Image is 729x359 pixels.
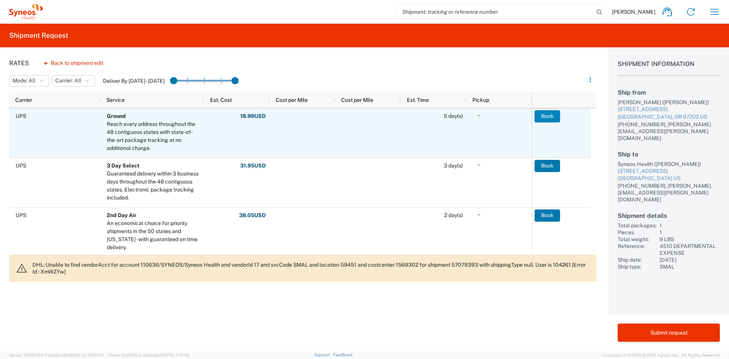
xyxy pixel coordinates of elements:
[107,163,140,169] b: 3 Day Select
[106,97,125,103] span: Service
[52,75,95,87] button: Carrier: All
[618,212,720,219] h2: Shipment details
[9,31,68,40] h2: Shipment Request
[9,353,104,357] span: Server: 2025.20.0-734e5bc92d9
[240,162,266,169] strong: 31.95 USD
[618,167,720,182] a: [STREET_ADDRESS][GEOGRAPHIC_DATA] US
[660,263,720,270] div: SMAL
[108,353,189,357] span: Client: 2025.20.0-e640dba
[535,209,560,222] button: Book
[38,56,109,70] button: Back to shipment edit
[618,99,720,106] div: [PERSON_NAME] ([PERSON_NAME])
[618,256,657,263] div: Ship date:
[444,163,463,169] span: 3 day(s)
[660,236,720,243] div: 9 LBS
[618,324,720,342] button: Submit request
[314,353,333,357] a: Support
[535,110,560,122] button: Book
[210,97,232,103] span: Est. Cost
[239,209,266,222] button: 38.05USD
[612,8,655,15] span: [PERSON_NAME]
[618,106,720,121] a: [STREET_ADDRESS][GEOGRAPHIC_DATA], OR 97202 US
[444,113,463,119] span: 5 day(s)
[9,60,29,67] h1: Rates
[107,170,201,202] div: Guaranteed delivery within 3 business days throughout the 48 contiguous states. Electronic packag...
[472,97,489,103] span: Pickup
[103,77,165,84] label: Deliver By [DATE] - [DATE]
[535,160,560,172] button: Book
[397,5,594,19] input: Shipment, tracking or reference number
[618,182,720,203] div: [PHONE_NUMBER], [PERSON_NAME][EMAIL_ADDRESS][PERSON_NAME][DOMAIN_NAME]
[16,212,26,218] span: UPS
[13,77,35,84] span: Mode: All
[333,353,353,357] a: Feedback
[618,151,720,158] h2: Ship to
[16,163,26,169] span: UPS
[276,97,308,103] span: Cost per Mile
[618,161,720,167] div: Syneos Health ([PERSON_NAME])
[240,160,266,172] button: 31.95USD
[618,113,720,121] div: [GEOGRAPHIC_DATA], OR 97202 US
[341,97,373,103] span: Cost per Mile
[161,353,189,357] span: [DATE] 17:21:12
[107,120,201,152] div: Reach every address throughout the 48 contiguous states with state-of-the-art package tracking at...
[618,175,720,182] div: [GEOGRAPHIC_DATA] US
[618,60,720,76] h1: Shipment Information
[618,236,657,243] div: Total weight:
[407,97,429,103] span: Est. Time
[16,113,26,119] span: UPS
[107,212,136,218] b: 2nd Day Air
[618,229,657,236] div: Pieces
[660,229,720,236] div: 1
[618,167,720,175] div: [STREET_ADDRESS]
[618,89,720,96] h2: Ship from
[32,261,590,275] p: DHL: Unable to find vendorAcct for account 110636/SYNEOS/Syneos Health and vendorId 17 and svcCod...
[444,212,463,218] span: 2 day(s)
[240,110,266,122] button: 18.99USD
[9,75,49,87] button: Mode: All
[602,352,720,359] span: Copyright © [DATE]-[DATE] Agistix Inc., All Rights Reserved
[107,113,126,119] b: Ground
[239,212,266,219] strong: 38.05 USD
[618,243,657,256] div: Reference:
[618,106,720,113] div: [STREET_ADDRESS]
[55,77,81,84] span: Carrier: All
[618,121,720,142] div: [PHONE_NUMBER], [PERSON_NAME][EMAIL_ADDRESS][PERSON_NAME][DOMAIN_NAME]
[618,222,657,229] div: Total packages:
[660,243,720,256] div: 4510 DEPARTMENTAL EXPENSE
[240,113,266,120] strong: 18.99 USD
[618,263,657,270] div: Ship type:
[15,97,32,103] span: Carrier
[74,353,104,357] span: [DATE] 09:51:07
[660,222,720,229] div: 1
[660,256,720,263] div: [DATE]
[107,219,201,251] div: An economical choice for priority shipments in the 50 states and Puerto Rico - with guaranteed on...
